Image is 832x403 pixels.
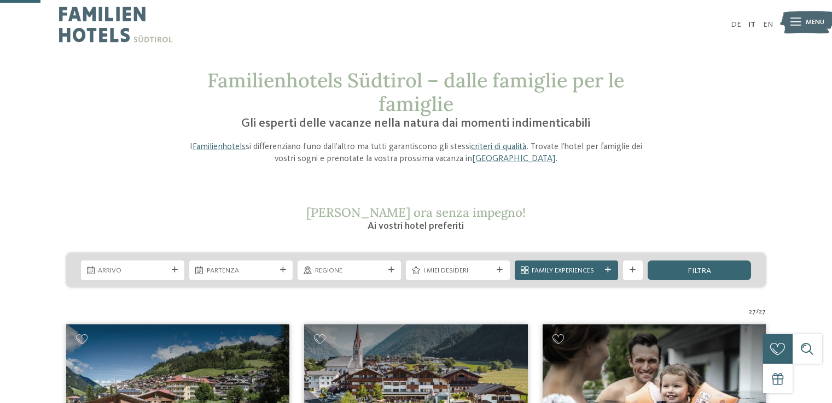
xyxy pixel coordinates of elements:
[806,17,824,27] span: Menu
[423,266,492,276] span: I miei desideri
[98,266,167,276] span: Arrivo
[532,266,601,276] span: Family Experiences
[688,267,711,275] span: filtra
[471,143,526,151] a: criteri di qualità
[749,307,756,317] span: 27
[241,117,590,129] span: Gli esperti delle vacanze nella natura dai momenti indimenticabili
[731,21,741,28] a: DE
[759,307,766,317] span: 27
[472,155,555,163] a: [GEOGRAPHIC_DATA]
[182,141,650,165] p: I si differenziano l’uno dall’altro ma tutti garantiscono gli stessi . Trovate l’hotel per famigl...
[207,68,624,116] span: Familienhotels Südtirol – dalle famiglie per le famiglie
[315,266,384,276] span: Regione
[756,307,759,317] span: /
[207,266,276,276] span: Partenza
[763,21,773,28] a: EN
[368,221,464,231] span: Ai vostri hotel preferiti
[748,21,755,28] a: IT
[193,143,246,151] a: Familienhotels
[306,204,526,220] span: [PERSON_NAME] ora senza impegno!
